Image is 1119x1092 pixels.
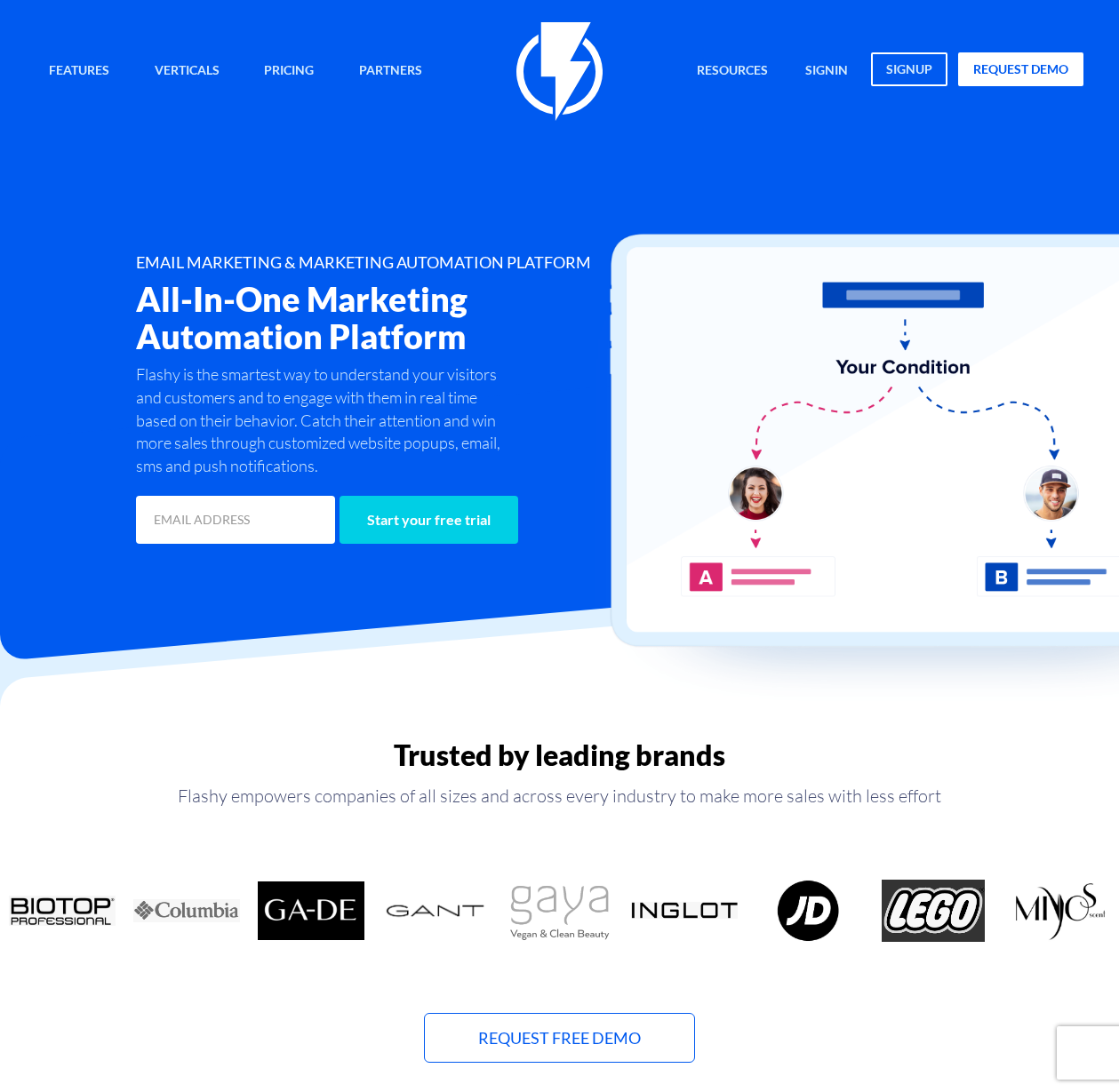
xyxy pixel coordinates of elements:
[871,52,947,86] a: signup
[141,52,233,91] a: Verticals
[498,880,622,942] div: 6 / 18
[424,1013,695,1063] a: Request Free Demo
[36,52,123,91] a: Features
[249,880,373,942] div: 4 / 18
[792,52,861,91] a: signin
[871,880,995,942] div: 9 / 18
[136,496,335,544] input: EMAIL ADDRESS
[340,496,518,544] input: Start your free trial
[747,880,871,942] div: 8 / 18
[136,254,634,272] h1: EMAIL MARKETING & MARKETING AUTOMATION PLATFORM
[373,880,498,942] div: 5 / 18
[958,52,1083,86] a: request demo
[683,52,781,91] a: Resources
[136,281,634,355] h2: All-In-One Marketing Automation Platform
[346,52,436,91] a: Partners
[251,52,327,91] a: Pricing
[124,880,249,942] div: 3 / 18
[622,880,747,942] div: 7 / 18
[136,363,502,478] p: Flashy is the smartest way to understand your visitors and customers and to engage with them in r...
